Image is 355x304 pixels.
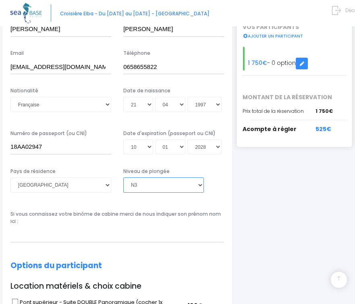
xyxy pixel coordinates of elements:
[60,10,210,17] span: Croisière Elba - Du [DATE] au [DATE] - [GEOGRAPHIC_DATA]
[243,108,304,115] span: Prix total de la réservation
[237,23,352,40] div: VOS PARTICIPANTS
[123,87,170,94] label: Date de naissance
[237,93,352,102] span: MONTANT DE LA RÉSERVATION
[248,59,267,67] span: 1 750€
[10,261,224,271] h2: Options du participant
[123,50,150,57] label: Téléphone
[237,47,352,71] div: - 0 option
[316,108,333,115] span: 1 750€
[10,282,224,291] h3: Location matériels & choix cabine
[10,87,38,94] label: Nationalité
[316,125,331,133] span: 525€
[123,168,170,175] label: Niveau de plongée
[123,130,216,137] label: Date d'expiration (passeport ou CNI)
[10,50,24,57] label: Email
[10,168,56,175] label: Pays de résidence
[10,210,224,225] label: Si vous connaissez votre binôme de cabine merci de nous indiquer son prénom nom ici :
[10,130,87,137] label: Numéro de passeport (ou CNI)
[243,32,303,39] a: AJOUTER UN PARTICIPANT
[243,125,297,133] span: Acompte à régler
